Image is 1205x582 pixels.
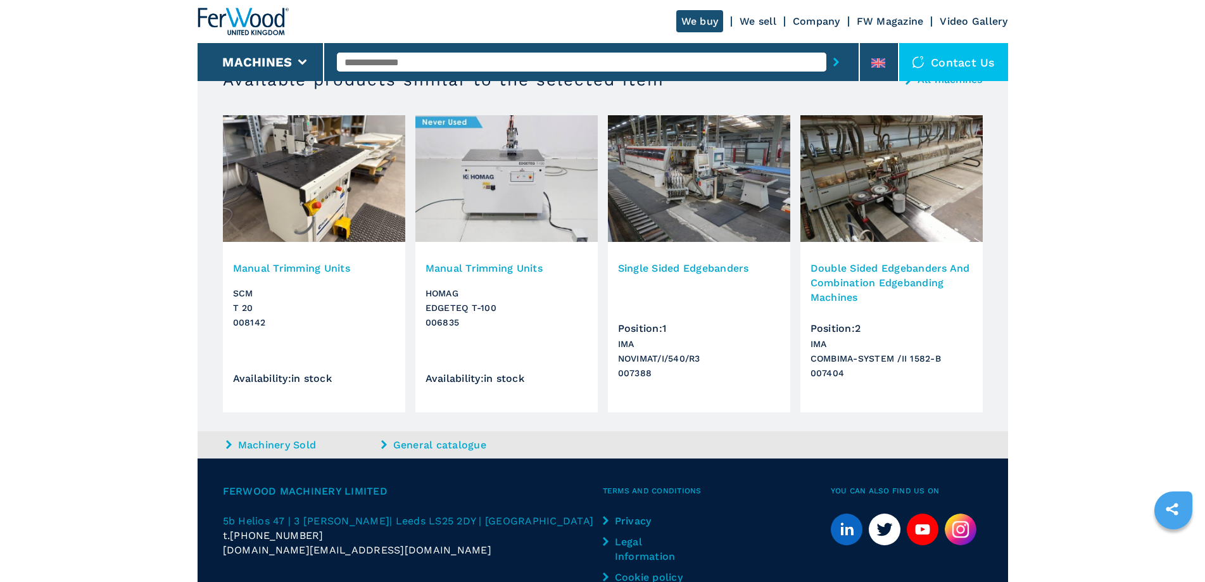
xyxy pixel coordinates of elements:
[223,115,405,242] img: Manual Trimming Units SCM T 20
[811,312,973,334] div: Position : 2
[907,514,938,545] a: youtube
[740,15,776,27] a: We sell
[831,484,983,498] span: You can also find us on
[226,438,378,452] a: Machinery Sold
[618,312,780,334] div: Position : 1
[223,514,603,528] a: 5b Helios 47 | 3 [PERSON_NAME]| Leeds LS25 2DY | [GEOGRAPHIC_DATA]
[940,15,1007,27] a: Video Gallery
[603,514,691,528] a: Privacy
[831,514,862,545] a: linkedin
[869,514,900,545] a: twitter
[918,75,983,85] a: All machines
[811,261,973,305] h3: Double Sided Edgebanders And Combination Edgebanding Machines
[233,373,395,384] div: Availability : in stock
[415,115,598,412] a: Manual Trimming Units HOMAG EDGETEQ T-100Manual Trimming UnitsHOMAGEDGETEQ T-100006835Availabilit...
[426,286,588,330] h3: HOMAG EDGETEQ T-100 006835
[198,8,289,35] img: Ferwood
[381,438,533,452] a: General catalogue
[800,115,983,242] img: Double Sided Edgebanders And Combination Edgebanding Machines IMA COMBIMA-SYSTEM /II 1582-B
[811,337,973,381] h3: IMA COMBIMA-SYSTEM /II 1582-B 007404
[608,115,790,412] a: Single Sided Edgebanders IMA NOVIMAT/I/540/R3Single Sided EdgebandersPosition:1IMANOVIMAT/I/540/R...
[618,337,780,381] h3: IMA NOVIMAT/I/540/R3 007388
[426,373,588,384] div: Availability : in stock
[223,484,603,498] span: Ferwood Machinery Limited
[222,54,292,70] button: Machines
[223,543,491,557] span: [DOMAIN_NAME][EMAIL_ADDRESS][DOMAIN_NAME]
[223,515,390,527] span: 5b Helios 47 | 3 [PERSON_NAME]
[945,514,976,545] img: Instagram
[1151,525,1196,573] iframe: Chat
[230,528,324,543] span: [PHONE_NUMBER]
[233,261,395,275] h3: Manual Trimming Units
[426,261,588,275] h3: Manual Trimming Units
[389,515,593,527] span: | Leeds LS25 2DY | [GEOGRAPHIC_DATA]
[793,15,840,27] a: Company
[233,286,395,330] h3: SCM T 20 008142
[415,115,598,242] img: Manual Trimming Units HOMAG EDGETEQ T-100
[223,115,405,412] a: Manual Trimming Units SCM T 20Manual Trimming UnitsSCMT 20008142Availability:in stock
[857,15,924,27] a: FW Magazine
[676,10,724,32] a: We buy
[608,115,790,242] img: Single Sided Edgebanders IMA NOVIMAT/I/540/R3
[899,43,1008,81] div: Contact us
[826,47,846,77] button: submit-button
[223,528,603,543] div: t.
[800,115,983,412] a: Double Sided Edgebanders And Combination Edgebanding Machines IMA COMBIMA-SYSTEM /II 1582-BDouble...
[618,261,780,275] h3: Single Sided Edgebanders
[912,56,924,68] img: Contact us
[603,484,831,498] span: Terms and Conditions
[603,535,691,564] a: Legal Information
[1156,493,1188,525] a: sharethis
